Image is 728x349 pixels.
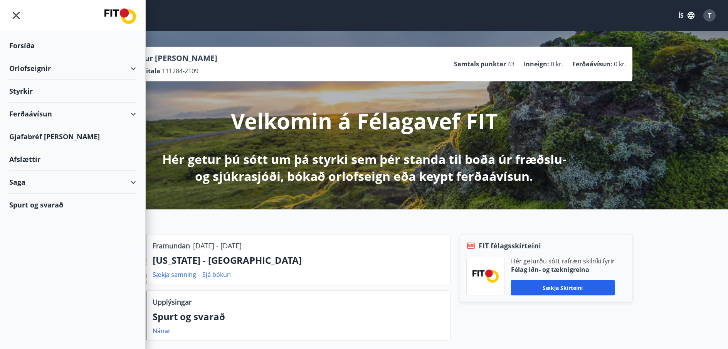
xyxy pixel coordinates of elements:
div: Styrkir [9,80,136,103]
p: Upplýsingar [153,297,192,307]
span: 111284-2109 [162,67,198,75]
span: 0 kr. [551,60,563,68]
p: Félag iðn- og tæknigreina [511,265,615,274]
p: Velkomin á Félagavef FIT [231,106,498,135]
span: 0 kr. [614,60,626,68]
p: Inneign : [524,60,549,68]
button: Sækja skírteini [511,280,615,295]
span: T [708,11,711,20]
div: Forsíða [9,34,136,57]
p: Framundan [153,241,190,251]
p: Spurt og svarað [153,310,444,323]
p: Teitur [PERSON_NAME] [130,53,217,64]
span: FIT félagsskírteini [479,241,541,251]
img: FPQVkF9lTnNbbaRSFyT17YYeljoOGk5m51IhT0bO.png [472,270,499,282]
a: Sjá bókun [202,270,231,279]
a: Sækja samning [153,270,196,279]
span: 43 [508,60,514,68]
div: Gjafabréf [PERSON_NAME] [9,125,136,148]
button: menu [9,8,23,22]
div: Afslættir [9,148,136,171]
div: Saga [9,171,136,194]
p: Ferðaávísun : [572,60,612,68]
img: union_logo [104,8,136,24]
p: [US_STATE] - [GEOGRAPHIC_DATA] [153,254,444,267]
div: Spurt og svarað [9,194,136,216]
a: Nánar [153,327,171,335]
div: Ferðaávísun [9,103,136,125]
div: Orlofseignir [9,57,136,80]
p: Samtals punktar [454,60,506,68]
button: ÍS [674,8,699,22]
button: T [700,6,719,25]
p: [DATE] - [DATE] [193,241,242,251]
p: Hér geturðu sótt rafræn skilríki fyrir [511,257,615,265]
p: Hér getur þú sótt um þá styrki sem þér standa til boða úr fræðslu- og sjúkrasjóði, bókað orlofsei... [161,151,568,185]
